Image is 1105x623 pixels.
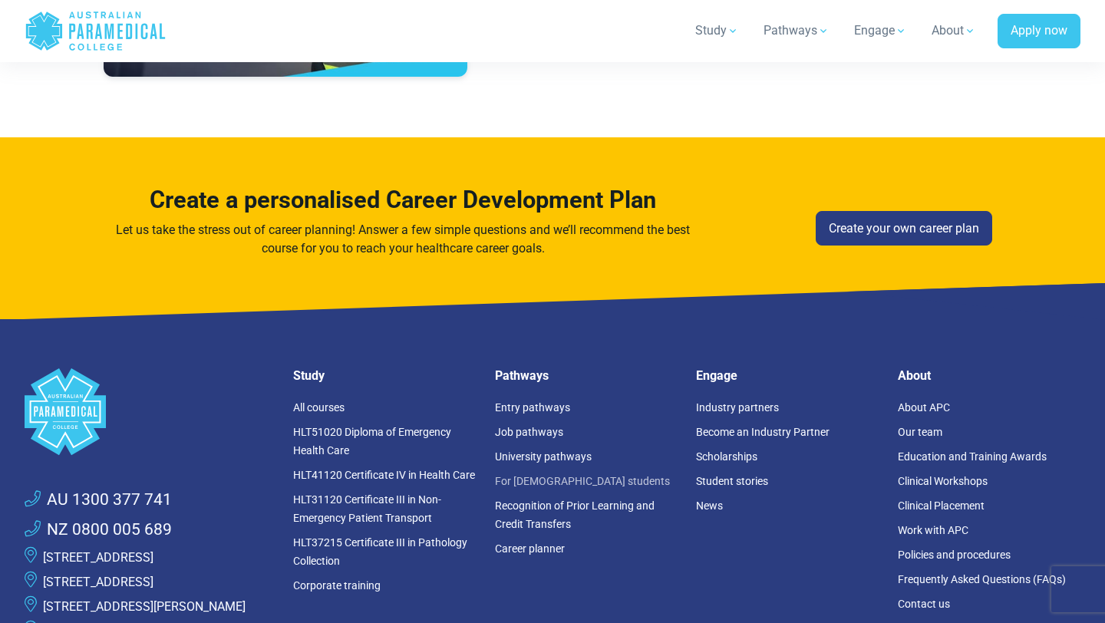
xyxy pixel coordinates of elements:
a: [STREET_ADDRESS][PERSON_NAME] [43,599,246,614]
a: Study [686,9,748,52]
h5: About [898,368,1081,383]
a: Job pathways [495,426,563,438]
a: Recognition of Prior Learning and Credit Transfers [495,499,655,530]
a: Australian Paramedical College [25,6,167,56]
a: For [DEMOGRAPHIC_DATA] students [495,475,670,487]
a: Frequently Asked Questions (FAQs) [898,573,1066,585]
a: Space [25,368,275,455]
a: About APC [898,401,950,414]
a: Create your own career plan [816,211,992,246]
a: Become an Industry Partner [696,426,830,438]
a: Scholarships [696,450,757,463]
a: Corporate training [293,579,381,592]
a: University pathways [495,450,592,463]
a: Clinical Placement [898,499,985,512]
p: Let us take the stress out of career planning! Answer a few simple questions and we’ll recommend ... [113,221,693,258]
a: HLT41120 Certificate IV in Health Care [293,469,475,481]
a: Engage [845,9,916,52]
a: Policies and procedures [898,549,1011,561]
a: Clinical Workshops [898,475,988,487]
a: About [922,9,985,52]
a: HLT37215 Certificate III in Pathology Collection [293,536,467,567]
a: HLT31120 Certificate III in Non-Emergency Patient Transport [293,493,441,524]
h3: Create a personalised Career Development Plan [113,186,693,215]
a: Pathways [754,9,839,52]
a: Our team [898,426,942,438]
h5: Study [293,368,477,383]
a: Industry partners [696,401,779,414]
h5: Engage [696,368,879,383]
a: Entry pathways [495,401,570,414]
a: [STREET_ADDRESS] [43,575,153,589]
a: Education and Training Awards [898,450,1047,463]
a: HLT51020 Diploma of Emergency Health Care [293,426,451,457]
h5: Pathways [495,368,678,383]
a: Apply now [998,14,1080,49]
a: News [696,499,723,512]
a: Student stories [696,475,768,487]
a: Contact us [898,598,950,610]
a: NZ 0800 005 689 [25,518,172,542]
a: Work with APC [898,524,968,536]
a: All courses [293,401,345,414]
a: Career planner [495,542,565,555]
a: [STREET_ADDRESS] [43,550,153,565]
a: AU 1300 377 741 [25,488,172,513]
